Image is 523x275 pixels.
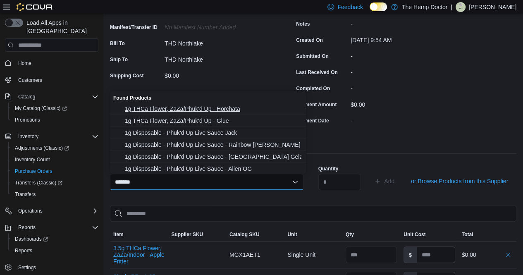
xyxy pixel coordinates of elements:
span: Settings [15,262,98,273]
span: Qty [346,231,354,238]
span: Transfers (Classic) [12,178,98,188]
span: Purchase Orders [12,166,98,176]
img: Cova [17,3,53,11]
button: 1g Disposable - Phuk'd Up Live Sauce - Alien OG [110,163,306,175]
span: Load All Apps in [GEOGRAPHIC_DATA] [23,19,98,35]
button: Catalog [15,92,38,102]
button: Home [2,57,102,69]
span: Dashboards [15,236,48,242]
button: Inventory [2,131,102,142]
div: - [351,114,461,124]
label: Notes [296,21,310,27]
button: Inventory Count [8,154,102,165]
p: [PERSON_NAME] [469,2,516,12]
span: Home [18,60,31,67]
div: THD Northlake [165,53,275,63]
a: My Catalog (Classic) [8,103,102,114]
button: Catalog SKU [226,228,284,241]
span: MGX1AET1 [229,250,260,260]
label: Payment Date [296,117,329,124]
a: Inventory Count [12,155,53,165]
a: Settings [15,263,39,273]
button: 1g Disposable - Phuk'd Up Live Sauce Jack [110,127,306,139]
button: 1g THCa Flower, ZaZa/Phuk'd Up - Horchata [110,103,306,115]
span: Reports [15,222,98,232]
a: Promotions [12,115,43,125]
button: Operations [15,206,46,216]
div: - [351,17,461,27]
span: Item [113,231,124,238]
span: or Browse Products from this Supplier [411,177,508,185]
label: Submitted On [296,53,329,60]
span: Promotions [12,115,98,125]
label: Shipping Cost [110,72,143,79]
a: My Catalog (Classic) [12,103,70,113]
button: Reports [15,222,39,232]
span: Total [462,231,473,238]
div: - [351,82,461,92]
span: Reports [15,247,32,254]
label: Bill To [110,40,125,47]
button: Item [110,228,168,241]
span: Catalog [15,92,98,102]
p: | [451,2,452,12]
span: Unit Cost [404,231,425,238]
span: Reports [18,224,36,231]
div: [DATE] 9:54 AM [351,33,461,43]
a: Adjustments (Classic) [8,142,102,154]
a: Dashboards [8,233,102,245]
span: Purchase Orders [15,168,53,175]
button: Operations [2,205,102,217]
a: Dashboards [12,234,51,244]
label: Last Received On [296,69,338,76]
button: Supplier SKU [168,228,226,241]
span: Settings [18,264,36,271]
div: $0.00 [165,69,275,79]
span: Feedback [337,3,363,11]
button: Customers [2,74,102,86]
a: Transfers (Classic) [8,177,102,189]
span: Inventory [18,133,38,140]
button: Close list of options [292,179,299,185]
input: Dark Mode [370,2,387,11]
p: The Hemp Doctor [402,2,447,12]
span: Transfers [15,191,36,198]
div: $0.00 [351,98,461,108]
button: Reports [2,222,102,233]
label: Manifest/Transfer ID [110,24,158,31]
button: Settings [2,261,102,273]
span: Customers [15,75,98,85]
div: Single Unit [284,246,342,263]
label: Completed On [296,85,330,92]
span: Dashboards [12,234,98,244]
span: Catalog SKU [229,231,260,238]
button: Qty [342,228,400,241]
span: Transfers (Classic) [15,179,62,186]
a: Customers [15,75,45,85]
label: Quantity [318,165,339,172]
span: Inventory Count [12,155,98,165]
div: Josh McLaughlin [456,2,466,12]
a: Purchase Orders [12,166,56,176]
span: Add [384,177,394,185]
label: $ [404,247,417,263]
span: Unit [287,231,297,238]
span: Transfers [12,189,98,199]
span: Inventory Count [15,156,50,163]
div: $0.00 [462,250,513,260]
button: Purchase Orders [8,165,102,177]
button: Add [371,173,398,189]
button: Total [459,228,516,241]
span: Catalog [18,93,35,100]
button: 1g Disposable - Phuk'd Up Live Sauce - Rainbow Runtz [110,139,306,151]
span: Customers [18,77,42,84]
div: - [351,50,461,60]
a: Transfers (Classic) [12,178,66,188]
div: - [351,66,461,76]
span: Inventory [15,132,98,141]
button: Promotions [8,114,102,126]
button: Unit Cost [400,228,458,241]
a: Adjustments (Classic) [12,143,72,153]
span: Operations [15,206,98,216]
div: Found Products [110,91,306,103]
